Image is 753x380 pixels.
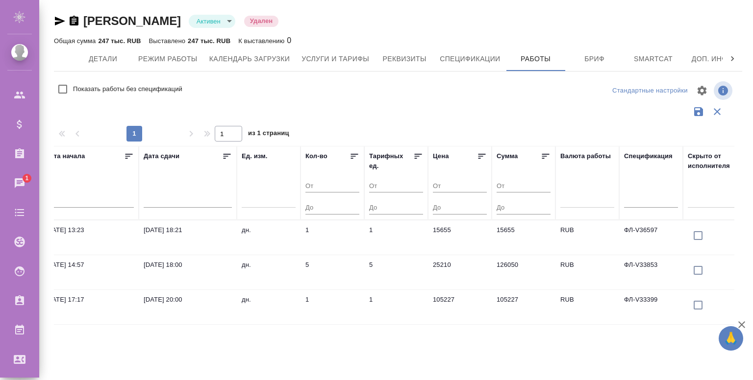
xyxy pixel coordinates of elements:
div: Валюта работы [560,151,611,161]
td: 25210 [428,255,492,289]
td: RUB [555,255,619,289]
div: Дата сдачи [144,151,179,161]
div: 0 [238,35,291,47]
span: Показать работы без спецификаций [73,84,182,94]
div: Активен [189,15,235,28]
button: Активен [194,17,224,25]
td: [DATE] 13:23 [41,220,139,255]
button: Скопировать ссылку для ЯМессенджера [54,15,66,27]
span: Настроить таблицу [690,79,714,102]
td: RUB [555,290,619,324]
span: Услуги и тарифы [301,53,369,65]
p: Общая сумма [54,37,98,45]
span: из 1 страниц [248,127,289,142]
div: Ед. изм. [242,151,268,161]
td: ФЛ-V33853 [619,255,683,289]
span: Работы [512,53,559,65]
td: 1 [301,290,364,324]
a: 1 [2,171,37,195]
td: 105227 [492,290,555,324]
td: 1 [364,290,428,324]
span: Smartcat [630,53,677,65]
td: 1 [364,220,428,255]
td: [DATE] 18:21 [139,220,237,255]
span: Реквизиты [381,53,428,65]
span: Календарь загрузки [209,53,290,65]
p: Выставлено [149,37,188,45]
td: 15655 [492,220,555,255]
td: [DATE] 14:57 [41,255,139,289]
div: Цена [433,151,449,161]
div: Дата начала [46,151,85,161]
span: Режим работы [138,53,198,65]
div: Скрыто от исполнителя [688,151,742,171]
span: Детали [79,53,126,65]
p: К выставлению [238,37,287,45]
td: [DATE] 20:00 [139,290,237,324]
div: Тарифных ед. [369,151,413,171]
td: 1 [301,220,364,255]
span: Доп. инфо [689,53,736,65]
a: [PERSON_NAME] [83,14,181,27]
span: Спецификации [440,53,500,65]
p: 247 тыс. RUB [98,37,141,45]
p: Удален [250,16,273,26]
div: Спецификация [624,151,673,161]
td: дн. [237,220,301,255]
td: ФЛ-V33399 [619,290,683,324]
td: 5 [301,255,364,289]
td: RUB [555,220,619,255]
span: 🙏 [723,328,739,349]
td: [DATE] 18:00 [139,255,237,289]
div: Кол-во [305,151,327,161]
span: Посмотреть информацию [714,81,734,100]
button: Скопировать ссылку [68,15,80,27]
td: дн. [237,290,301,324]
div: Сумма [497,151,518,161]
span: Бриф [571,53,618,65]
button: 🙏 [719,326,743,351]
button: Сбросить фильтры [708,102,727,121]
button: Сохранить фильтры [689,102,708,121]
p: 247 тыс. RUB [188,37,230,45]
td: 105227 [428,290,492,324]
td: [DATE] 17:17 [41,290,139,324]
td: 126050 [492,255,555,289]
span: 1 [19,173,34,183]
td: 5 [364,255,428,289]
div: split button [610,83,690,98]
td: дн. [237,255,301,289]
td: ФЛ-V36597 [619,220,683,255]
td: 15655 [428,220,492,255]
